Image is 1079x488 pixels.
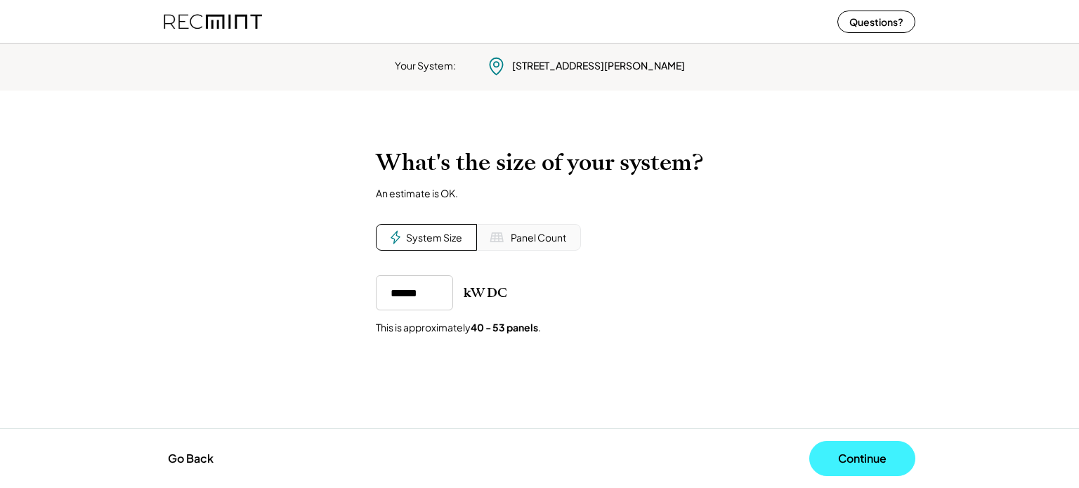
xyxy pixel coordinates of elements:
[395,59,456,73] div: Your System:
[164,443,218,474] button: Go Back
[837,11,915,33] button: Questions?
[406,231,462,245] div: System Size
[512,59,685,73] div: [STREET_ADDRESS][PERSON_NAME]
[511,231,566,245] div: Panel Count
[164,3,262,40] img: recmint-logotype%403x%20%281%29.jpeg
[471,321,538,334] strong: 40 - 53 panels
[490,230,504,244] img: Solar%20Panel%20Icon%20%281%29.svg
[376,187,458,199] div: An estimate is OK.
[376,149,703,176] h2: What's the size of your system?
[809,441,915,476] button: Continue
[464,284,507,301] div: kW DC
[376,321,541,335] div: This is approximately .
